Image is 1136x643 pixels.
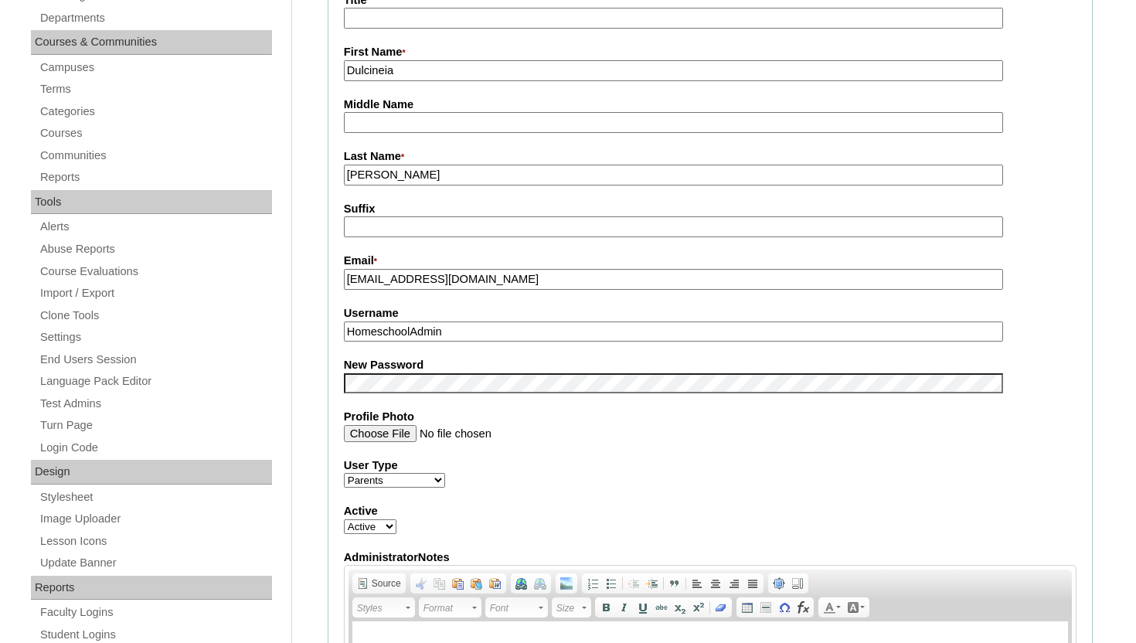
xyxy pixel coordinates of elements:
[39,124,272,143] a: Courses
[39,146,272,165] a: Communities
[665,575,684,592] a: Block Quote
[757,599,775,616] a: Insert Horizontal Line
[583,575,602,592] a: Insert/Remove Numbered List
[39,350,272,369] a: End Users Session
[39,240,272,259] a: Abuse Reports
[39,488,272,507] a: Stylesheet
[602,575,621,592] a: Insert/Remove Bulleted List
[738,599,757,616] a: Table
[486,575,505,592] a: Paste from Word
[597,599,615,616] a: Bold
[31,576,272,600] div: Reports
[369,577,401,590] span: Source
[39,306,272,325] a: Clone Tools
[344,503,1076,519] label: Active
[354,575,404,592] a: Source
[770,575,788,592] a: Maximize
[344,148,1076,165] label: Last Name
[39,438,272,458] a: Login Code
[344,305,1076,321] label: Username
[490,599,536,617] span: Font
[39,217,272,236] a: Alerts
[468,575,486,592] a: Paste as plain text
[344,458,1076,474] label: User Type
[344,201,1076,217] label: Suffix
[31,30,272,55] div: Courses & Communities
[712,599,730,616] a: Remove Format
[794,599,812,616] a: Insert Equation
[743,575,762,592] a: Justify
[39,9,272,28] a: Departments
[344,253,1076,270] label: Email
[643,575,662,592] a: Increase Indent
[344,97,1076,113] label: Middle Name
[352,597,415,617] a: Styles
[39,603,272,622] a: Faculty Logins
[357,599,403,617] span: Styles
[39,372,272,391] a: Language Pack Editor
[39,262,272,281] a: Course Evaluations
[688,575,706,592] a: Align Left
[531,575,549,592] a: Unlink
[39,509,272,529] a: Image Uploader
[39,328,272,347] a: Settings
[725,575,743,592] a: Align Right
[344,357,1076,373] label: New Password
[344,409,1076,425] label: Profile Photo
[344,549,1076,566] label: AdministratorNotes
[412,575,430,592] a: Cut
[39,80,272,99] a: Terms
[615,599,634,616] a: Italic
[39,284,272,303] a: Import / Export
[556,599,580,617] span: Size
[689,599,708,616] a: Superscript
[31,190,272,215] div: Tools
[485,597,548,617] a: Font
[624,575,643,592] a: Decrease Indent
[788,575,807,592] a: Show Blocks
[820,599,844,616] a: Text Color
[775,599,794,616] a: Insert Special Character
[634,599,652,616] a: Underline
[557,575,576,592] a: Add Image
[449,575,468,592] a: Paste
[671,599,689,616] a: Subscript
[423,599,470,617] span: Format
[39,416,272,435] a: Turn Page
[419,597,481,617] a: Format
[39,102,272,121] a: Categories
[844,599,868,616] a: Background Color
[430,575,449,592] a: Copy
[39,394,272,413] a: Test Admins
[39,553,272,573] a: Update Banner
[31,460,272,485] div: Design
[344,44,1076,61] label: First Name
[552,597,591,617] a: Size
[706,575,725,592] a: Center
[39,58,272,77] a: Campuses
[39,168,272,187] a: Reports
[652,599,671,616] a: Strike Through
[39,532,272,551] a: Lesson Icons
[512,575,531,592] a: Link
